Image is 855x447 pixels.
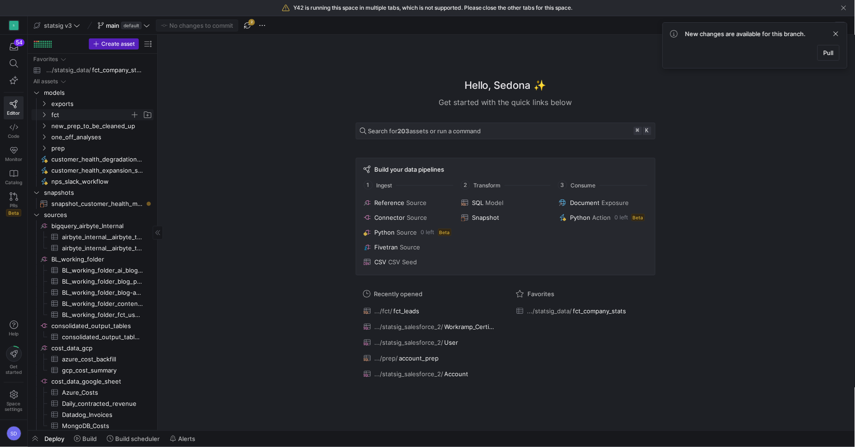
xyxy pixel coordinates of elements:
[51,321,152,331] span: consolidated_output_tables​​​​​​​​
[31,254,154,265] div: Press SPACE to select this row.
[62,398,143,409] span: Daily_contracted_revenue​​​​​​​​​
[31,143,154,154] div: Press SPACE to select this row.
[31,176,154,187] a: nps_slack_workflow​​​​​
[31,87,154,98] div: Press SPACE to select this row.
[31,220,154,231] div: Press SPACE to select this row.
[31,242,154,254] div: Press SPACE to select this row.
[44,87,152,98] span: models
[82,435,97,442] span: Build
[31,398,154,409] a: Daily_contracted_revenue​​​​​​​​​
[361,352,497,364] button: .../prep/account_prep
[103,431,164,447] button: Build scheduler
[557,212,649,223] button: PythonAction0 leftBeta
[31,231,154,242] a: airbyte_internal__airbyte_tmp_sxu_OpportunityHistory​​​​​​​​​
[178,435,195,442] span: Alerts
[31,265,154,276] div: Press SPACE to select this row.
[614,214,628,221] span: 0 left
[31,287,154,298] a: BL_working_folder_blog-author-emails​​​​​​​​​
[685,30,806,37] span: New changes are available for this branch.
[62,287,143,298] span: BL_working_folder_blog-author-emails​​​​​​​​​
[375,229,395,236] span: Python
[33,56,58,62] div: Favorites
[465,78,546,93] h1: Hello, Sedona ✨
[44,435,64,442] span: Deploy
[51,143,152,154] span: prep
[601,199,629,206] span: Exposure
[31,376,154,387] a: cost_data_google_sheet​​​​​​​​
[44,187,152,198] span: snapshots
[31,298,154,309] div: Press SPACE to select this row.
[31,165,154,176] div: Press SPACE to select this row.
[8,133,19,139] span: Code
[31,131,154,143] div: Press SPACE to select this row.
[570,199,600,206] span: Document
[31,165,154,176] a: customer_health_expansion_slack_workflow​​​​​
[407,214,427,221] span: Source
[4,18,24,33] a: S
[31,276,154,287] div: Press SPACE to select this row.
[362,197,454,208] button: ReferenceSource
[106,22,119,29] span: main
[51,154,143,165] span: customer_health_degradation_slack_workflow​​​​​
[445,370,469,378] span: Account
[31,254,154,265] a: BL_working_folder​​​​​​​​
[14,39,25,46] div: 54
[31,309,154,320] a: BL_working_folder_fct_user_stats​​​​​​​​​
[368,127,481,135] span: Search for assets or run a command
[70,431,101,447] button: Build
[5,156,22,162] span: Monitor
[592,214,611,221] span: Action
[31,198,154,209] a: snapshot_customer_health_metrics​​​​​​​
[101,41,135,47] span: Create asset
[51,110,130,120] span: fct
[51,132,152,143] span: one_off_analyses
[4,166,24,189] a: Catalog
[51,121,152,131] span: new_prep_to_be_cleaned_up
[31,231,154,242] div: Press SPACE to select this row.
[31,198,154,209] div: Press SPACE to select this row.
[95,19,152,31] button: maindefault
[31,354,154,365] a: azure_cost_backfill​​​​​​​​​
[356,123,656,139] button: Search for203assets or run a command⌘k
[31,387,154,398] div: Press SPACE to select this row.
[356,97,656,108] div: Get started with the quick links below
[293,5,573,11] span: Y42 is running this space in multiple tabs, which is not supported. Please close the other tabs f...
[557,197,649,208] button: DocumentExposure
[31,354,154,365] div: Press SPACE to select this row.
[400,243,421,251] span: Source
[375,354,398,362] span: .../prep/
[528,290,555,298] span: Favorites
[438,229,452,236] span: Beta
[643,127,651,135] kbd: k
[31,65,154,75] a: .../statsig_data/fct_company_stats
[31,65,154,76] div: Press SPACE to select this row.
[31,176,154,187] div: Press SPACE to select this row.
[31,320,154,331] div: Press SPACE to select this row.
[31,298,154,309] a: BL_working_folder_content_posts_with_authors​​​​​​​​​
[394,307,420,315] span: fct_leads
[62,354,143,365] span: azure_cost_backfill​​​​​​​​​
[51,99,152,109] span: exports
[374,290,423,298] span: Recently opened
[486,199,504,206] span: Model
[472,214,500,221] span: Snapshot
[51,221,152,231] span: bigquery_airbyte_Internal​​​​​​​​
[51,376,152,387] span: cost_data_google_sheet​​​​​​​​
[31,19,82,31] button: statsig v3
[46,65,91,75] span: .../statsig_data/
[51,254,152,265] span: BL_working_folder​​​​​​​​
[62,365,143,376] span: gcp_cost_summary​​​​​​​​​
[31,120,154,131] div: Press SPACE to select this row.
[92,65,143,75] span: fct_company_stats
[115,435,160,442] span: Build scheduler
[31,76,154,87] div: Press SPACE to select this row.
[62,276,143,287] span: BL_working_folder_blog_posts_with_authors​​​​​​​​​
[31,98,154,109] div: Press SPACE to select this row.
[375,323,444,330] span: .../statsig_salesforce_2/
[4,342,24,379] button: Getstarted
[6,426,21,441] div: SD
[62,243,143,254] span: airbyte_internal__airbyte_tmp_yfh_Opportunity​​​​​​​​​
[472,199,484,206] span: SQL
[573,307,626,315] span: fct_company_stats
[397,229,417,236] span: Source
